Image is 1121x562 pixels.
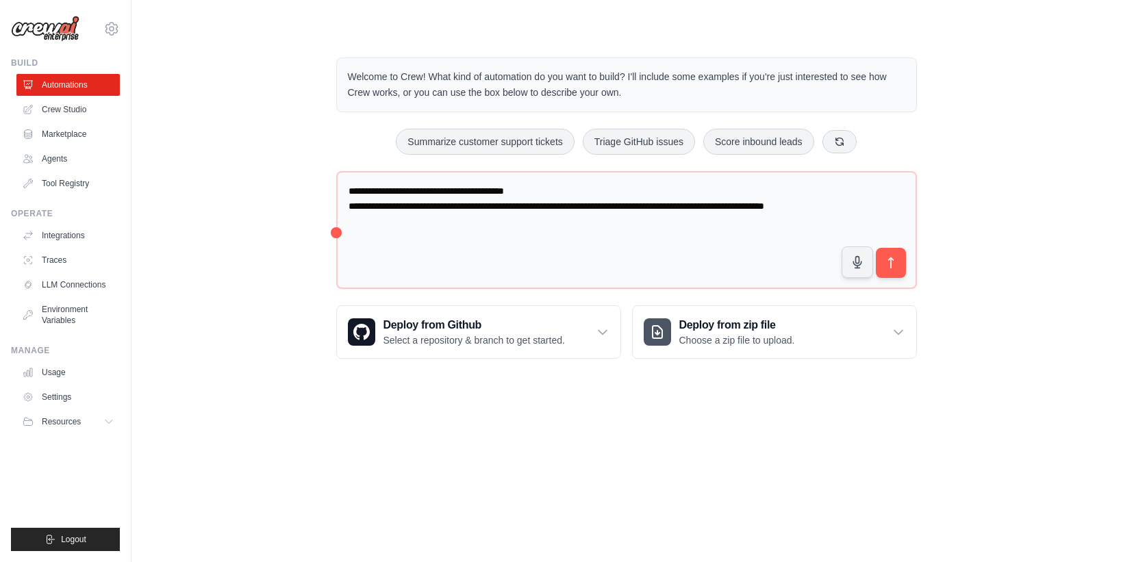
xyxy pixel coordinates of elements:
[16,99,120,120] a: Crew Studio
[16,386,120,408] a: Settings
[16,411,120,433] button: Resources
[11,208,120,219] div: Operate
[61,534,86,545] span: Logout
[16,173,120,194] a: Tool Registry
[16,74,120,96] a: Automations
[11,58,120,68] div: Build
[679,317,795,333] h3: Deploy from zip file
[383,317,565,333] h3: Deploy from Github
[16,274,120,296] a: LLM Connections
[16,249,120,271] a: Traces
[703,129,814,155] button: Score inbound leads
[11,345,120,356] div: Manage
[42,416,81,427] span: Resources
[16,361,120,383] a: Usage
[383,333,565,347] p: Select a repository & branch to get started.
[16,123,120,145] a: Marketplace
[679,333,795,347] p: Choose a zip file to upload.
[11,16,79,42] img: Logo
[16,225,120,246] a: Integrations
[348,69,905,101] p: Welcome to Crew! What kind of automation do you want to build? I'll include some examples if you'...
[16,298,120,331] a: Environment Variables
[11,528,120,551] button: Logout
[396,129,574,155] button: Summarize customer support tickets
[583,129,695,155] button: Triage GitHub issues
[16,148,120,170] a: Agents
